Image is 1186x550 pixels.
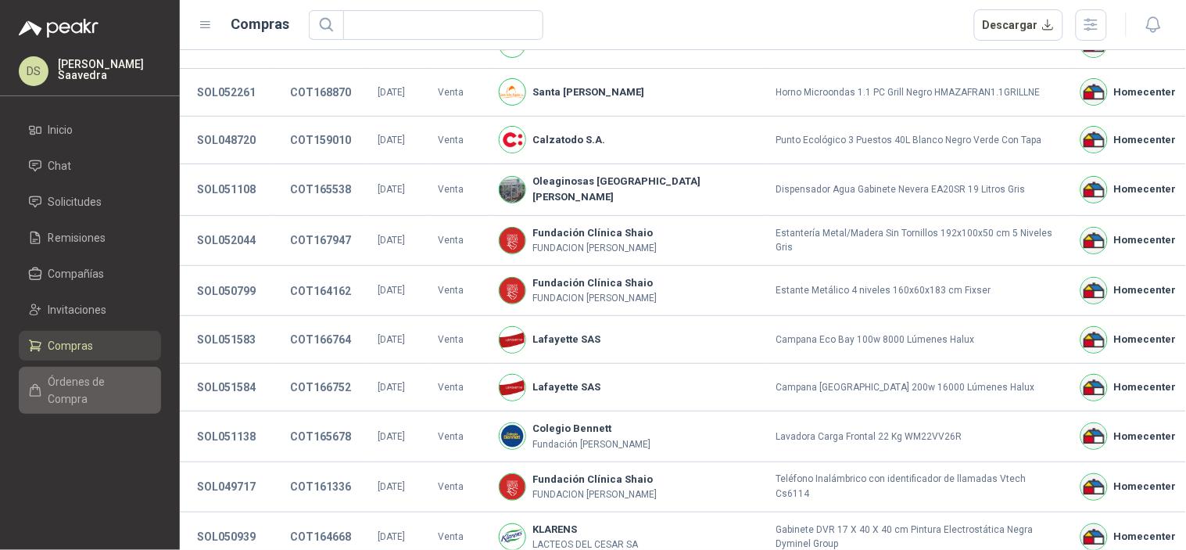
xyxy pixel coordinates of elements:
[767,412,1071,462] td: Lavadora Carga Frontal 22 Kg WM22VV26R
[974,9,1064,41] button: Descargar
[767,316,1071,364] td: Campana Eco Bay 100w 8000 Lúmenes Halux
[532,522,638,537] b: KLARENS
[1114,182,1177,197] b: Homecenter
[428,364,489,412] td: Venta
[282,78,359,106] button: COT168870
[767,364,1071,412] td: Campana [GEOGRAPHIC_DATA] 200w 16000 Lúmenes Halux
[231,13,290,35] h1: Compras
[532,487,657,502] p: FUNDACION [PERSON_NAME]
[19,295,161,325] a: Invitaciones
[1114,429,1177,444] b: Homecenter
[282,226,359,254] button: COT167947
[532,84,644,100] b: Santa [PERSON_NAME]
[532,379,600,395] b: Lafayette SAS
[767,69,1071,117] td: Horno Microondas 1.1 PC Grill Negro HMAZAFRAN1.1GRILLNE
[532,332,600,347] b: Lafayette SAS
[428,164,489,216] td: Venta
[189,175,263,203] button: SOL051108
[19,151,161,181] a: Chat
[19,331,161,361] a: Compras
[428,117,489,164] td: Venta
[189,126,263,154] button: SOL048720
[1114,282,1177,298] b: Homecenter
[48,121,73,138] span: Inicio
[19,56,48,86] div: DS
[1114,232,1177,248] b: Homecenter
[767,117,1071,164] td: Punto Ecológico 3 Puestos 40L Blanco Negro Verde Con Tapa
[282,175,359,203] button: COT165538
[500,375,525,401] img: Company Logo
[48,265,105,282] span: Compañías
[189,422,263,451] button: SOL051138
[378,135,405,146] span: [DATE]
[428,69,489,117] td: Venta
[532,225,657,241] b: Fundación Clínica Shaio
[282,325,359,354] button: COT166764
[48,301,107,318] span: Invitaciones
[48,157,72,174] span: Chat
[378,285,405,296] span: [DATE]
[767,164,1071,216] td: Dispensador Agua Gabinete Nevera EA20SR 19 Litros Gris
[19,223,161,253] a: Remisiones
[19,19,99,38] img: Logo peakr
[378,382,405,393] span: [DATE]
[500,79,525,105] img: Company Logo
[189,277,263,305] button: SOL050799
[500,278,525,304] img: Company Logo
[378,235,405,246] span: [DATE]
[532,275,657,291] b: Fundación Clínica Shaio
[1114,332,1177,347] b: Homecenter
[282,373,359,401] button: COT166752
[19,115,161,145] a: Inicio
[189,226,263,254] button: SOL052044
[532,132,605,148] b: Calzatodo S.A.
[428,316,489,364] td: Venta
[378,334,405,345] span: [DATE]
[500,177,525,203] img: Company Logo
[282,126,359,154] button: COT159010
[1081,327,1107,353] img: Company Logo
[532,421,650,437] b: Colegio Bennett
[767,216,1071,266] td: Estantería Metal/Madera Sin Tornillos 192x100x50 cm 5 Niveles Gris
[532,472,657,487] b: Fundación Clínica Shaio
[1081,524,1107,550] img: Company Logo
[767,266,1071,316] td: Estante Metálico 4 niveles 160x60x183 cm Fixser
[189,31,263,59] button: SOL051670
[19,367,161,414] a: Órdenes de Compra
[1114,379,1177,395] b: Homecenter
[378,184,405,195] span: [DATE]
[282,473,359,501] button: COT161336
[1081,474,1107,500] img: Company Logo
[428,266,489,316] td: Venta
[48,193,102,210] span: Solicitudes
[500,524,525,550] img: Company Logo
[378,481,405,492] span: [DATE]
[378,431,405,442] span: [DATE]
[532,241,657,256] p: FUNDACION [PERSON_NAME]
[500,228,525,253] img: Company Logo
[1114,132,1177,148] b: Homecenter
[1114,84,1177,100] b: Homecenter
[48,229,106,246] span: Remisiones
[532,437,650,452] p: Fundación [PERSON_NAME]
[1081,375,1107,401] img: Company Logo
[58,59,161,81] p: [PERSON_NAME] Saavedra
[48,373,146,408] span: Órdenes de Compra
[500,127,525,153] img: Company Logo
[1114,529,1177,545] b: Homecenter
[1081,228,1107,253] img: Company Logo
[1081,423,1107,449] img: Company Logo
[1081,278,1107,304] img: Company Logo
[48,337,94,354] span: Compras
[767,462,1071,512] td: Teléfono Inalámbrico con identificador de llamadas Vtech Cs6114
[282,422,359,451] button: COT165678
[189,473,263,501] button: SOL049717
[378,531,405,542] span: [DATE]
[189,325,263,354] button: SOL051583
[500,423,525,449] img: Company Logo
[19,187,161,217] a: Solicitudes
[500,474,525,500] img: Company Logo
[532,291,657,306] p: FUNDACION [PERSON_NAME]
[1081,127,1107,153] img: Company Logo
[428,216,489,266] td: Venta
